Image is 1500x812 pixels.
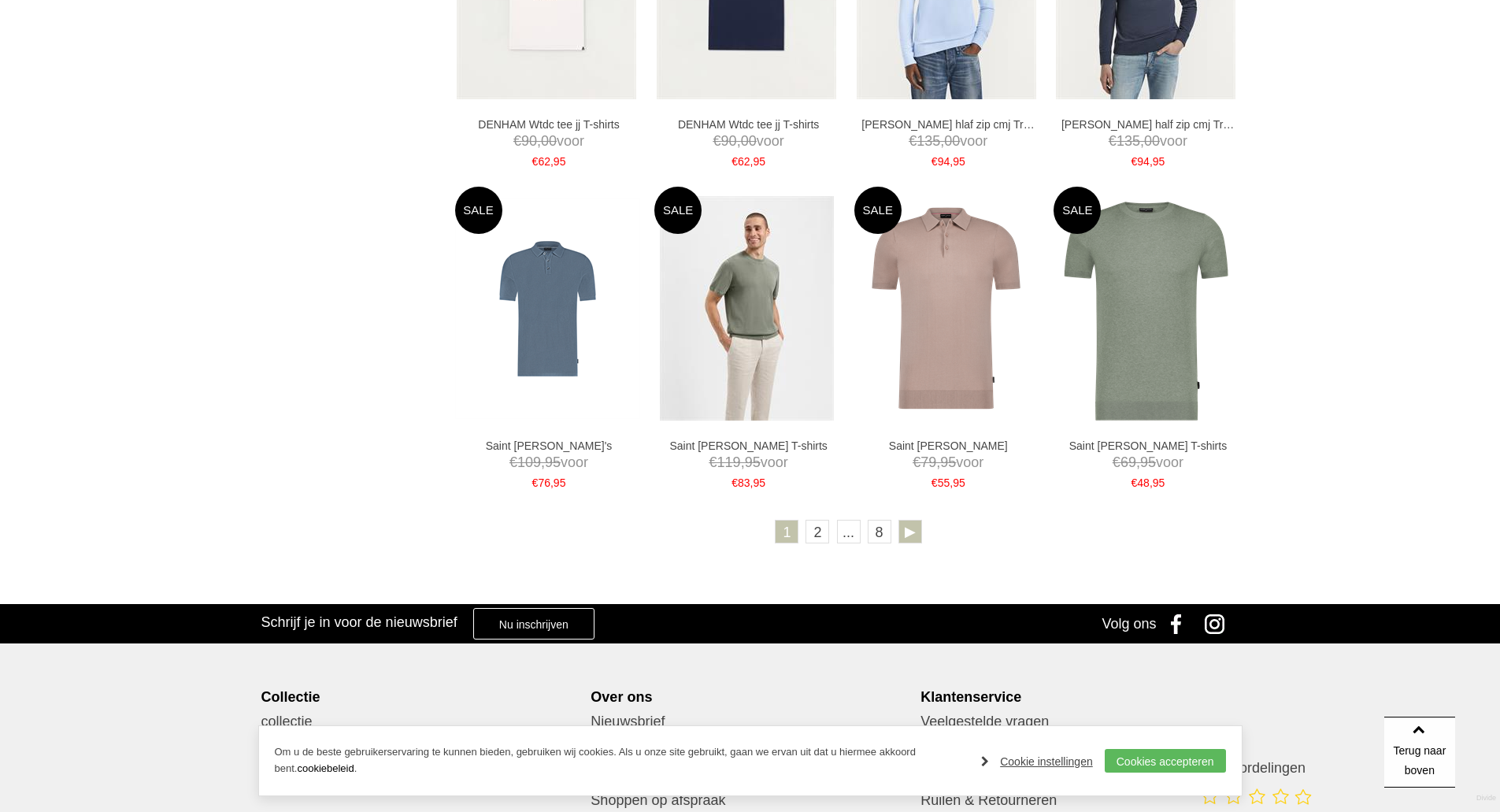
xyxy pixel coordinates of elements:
[591,688,909,706] div: Over ons
[662,117,835,132] a: DENHAM Wtdc tee jj T-shirts
[554,155,566,168] span: 95
[709,454,717,470] span: €
[738,155,750,168] span: 62
[462,132,635,151] span: voor
[931,155,938,168] span: €
[741,454,745,470] span: ,
[1140,133,1144,149] span: ,
[721,133,737,149] span: 90
[261,688,580,706] div: Collectie
[938,476,950,489] span: 55
[737,133,741,149] span: ,
[1150,155,1153,168] span: ,
[940,133,944,149] span: ,
[931,476,938,489] span: €
[753,155,765,168] span: 95
[1199,604,1239,643] a: Instagram
[537,133,541,149] span: ,
[545,454,561,470] span: 95
[806,520,829,543] a: 2
[920,712,1239,732] a: Veelgestelde vragen
[660,196,834,421] img: Saint Steve Victor T-shirts
[517,454,541,470] span: 109
[1136,454,1140,470] span: ,
[550,476,554,489] span: ,
[944,133,960,149] span: 00
[662,453,835,473] span: voor
[550,155,554,168] span: ,
[1061,117,1235,132] a: [PERSON_NAME] half zip cmj Truien
[662,132,835,151] span: voor
[837,520,861,543] span: ...
[909,133,917,149] span: €
[1061,132,1235,151] span: voor
[861,132,1035,151] span: voor
[1109,133,1117,149] span: €
[1113,454,1120,470] span: €
[920,454,936,470] span: 79
[462,453,635,473] span: voor
[861,439,1035,453] a: Saint [PERSON_NAME]
[950,476,953,489] span: ,
[1150,476,1153,489] span: ,
[532,155,539,168] span: €
[713,133,721,149] span: €
[913,454,920,470] span: €
[953,476,965,489] span: 95
[1131,155,1138,168] span: €
[717,454,741,470] span: 119
[554,476,566,489] span: 95
[1140,454,1156,470] span: 95
[861,117,1035,132] a: [PERSON_NAME] hlaf zip cmj Truien
[275,744,966,777] p: Om u de beste gebruikerservaring te kunnen bieden, gebruiken wij cookies. Als u onze site gebruik...
[541,133,557,149] span: 00
[1061,439,1235,453] a: Saint [PERSON_NAME] T-shirts
[1153,155,1165,168] span: 95
[940,454,956,470] span: 95
[532,476,539,489] span: €
[455,198,640,419] img: Saint Steve Stanley Polo's
[591,712,909,732] a: Nieuwsbrief
[953,155,965,168] span: 95
[462,117,635,132] a: DENHAM Wtdc tee jj T-shirts
[738,476,750,489] span: 83
[1105,749,1226,773] a: Cookies accepteren
[920,791,1239,810] a: Ruilen & Retourneren
[731,155,738,168] span: €
[1153,476,1165,489] span: 95
[1131,476,1138,489] span: €
[297,762,354,774] a: cookiebeleid
[1102,604,1156,643] div: Volg ons
[775,520,798,543] a: 1
[750,476,754,489] span: ,
[938,155,950,168] span: 94
[1137,155,1150,168] span: 94
[1476,788,1496,808] a: Divide
[741,133,757,149] span: 00
[917,133,940,149] span: 135
[1061,453,1235,473] span: voor
[1144,133,1160,149] span: 00
[753,476,765,489] span: 95
[541,454,545,470] span: ,
[1120,454,1136,470] span: 69
[920,688,1239,706] div: Klantenservice
[859,196,1033,421] img: Saint Steve Chris Polo's
[861,453,1035,473] span: voor
[745,454,761,470] span: 95
[1137,476,1150,489] span: 48
[591,791,909,810] a: Shoppen op afspraak
[462,439,635,453] a: Saint [PERSON_NAME]'s
[513,133,521,149] span: €
[1059,196,1233,421] img: Saint Steve Boudewijn T-shirts
[981,750,1093,773] a: Cookie instellingen
[1117,133,1140,149] span: 135
[261,614,457,631] h3: Schrijf je in voor de nieuwsbrief
[1384,717,1455,788] a: Terug naar boven
[261,712,580,732] a: collectie
[509,454,517,470] span: €
[521,133,537,149] span: 90
[936,454,940,470] span: ,
[473,608,594,640] a: Nu inschrijven
[662,439,835,453] a: Saint [PERSON_NAME] T-shirts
